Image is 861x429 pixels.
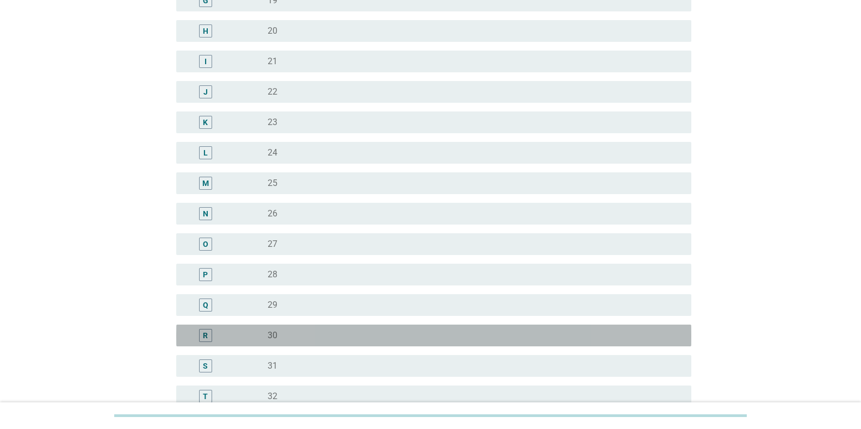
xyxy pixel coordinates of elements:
div: O [203,238,208,250]
div: R [203,329,208,341]
label: 28 [268,269,277,280]
div: H [203,25,208,36]
label: 21 [268,56,277,67]
label: 25 [268,178,277,189]
div: P [203,269,208,280]
div: L [203,147,208,158]
div: T [203,390,208,402]
label: 29 [268,300,277,310]
label: 23 [268,117,277,128]
label: 30 [268,330,277,341]
div: J [203,86,208,97]
label: 22 [268,86,277,97]
label: 27 [268,239,277,250]
label: 32 [268,391,277,402]
div: Q [203,299,208,310]
label: 20 [268,26,277,36]
label: 24 [268,147,277,158]
div: K [203,116,208,128]
label: 26 [268,208,277,219]
div: I [205,55,207,67]
div: S [203,360,208,371]
label: 31 [268,360,277,371]
div: N [203,208,208,219]
div: M [202,177,209,189]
